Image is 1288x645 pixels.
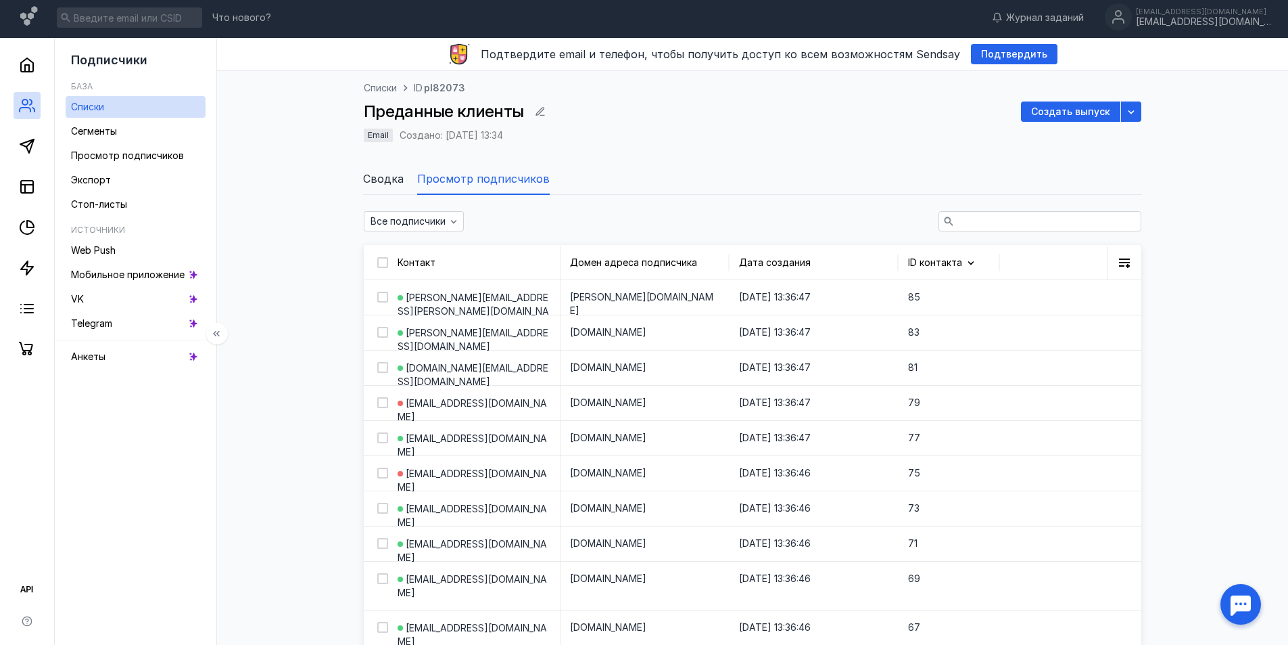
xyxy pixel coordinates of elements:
div: [EMAIL_ADDRESS][DOMAIN_NAME] [1136,7,1271,16]
div: [DOMAIN_NAME] [560,421,729,455]
div: Дата создания [739,256,811,269]
div: Домен адреса подписчикаДата созданияID контакта [560,246,999,280]
div: [DOMAIN_NAME][DATE] 13:36:4779 [560,386,999,420]
div: [DOMAIN_NAME] [560,562,729,596]
a: Что нового? [206,13,278,22]
div: 73 [898,491,999,525]
div: [PERSON_NAME][DOMAIN_NAME][DATE] 13:36:4785 [560,280,999,315]
div: [DOMAIN_NAME][EMAIL_ADDRESS][DOMAIN_NAME] [391,351,560,399]
div: [DOMAIN_NAME] [560,456,729,490]
div: [DATE] 13:36:46 [729,456,898,490]
div: [EMAIL_ADDRESS][DOMAIN_NAME] [1136,16,1271,28]
div: [DOMAIN_NAME][DATE] 13:36:4669 [560,562,999,610]
a: Журнал заданий [985,11,1091,24]
div: [DATE] 13:36:46 [729,610,898,644]
div: ID контакта [908,256,976,269]
a: Web Push [66,240,206,261]
a: Списки [66,96,206,118]
span: [EMAIL_ADDRESS][DOMAIN_NAME] [398,468,547,493]
div: [EMAIL_ADDRESS][DOMAIN_NAME] [391,421,560,469]
div: [DOMAIN_NAME][DATE] 13:36:4673 [560,491,999,526]
div: [DATE] 13:36:47 [729,315,898,349]
button: Создать выпуск [1021,102,1120,122]
span: Все подписчики [371,216,446,227]
div: 81 [898,351,999,384]
span: ID контакта [908,257,962,268]
span: Web Push [71,244,116,256]
div: 75 [898,456,999,490]
button: Подтвердить [971,44,1057,64]
div: [DATE] 13:36:47 [729,280,898,314]
div: [EMAIL_ADDRESS][DOMAIN_NAME] [391,491,560,539]
span: [EMAIL_ADDRESS][DOMAIN_NAME] [398,538,547,563]
div: [DOMAIN_NAME][DATE] 13:36:4675 [560,456,999,491]
div: 69 [898,562,999,596]
span: Telegram [71,317,112,329]
span: ID [414,82,423,93]
div: [DOMAIN_NAME] [560,491,729,525]
div: [DATE] 13:36:46 [729,562,898,596]
div: [PERSON_NAME][DOMAIN_NAME] [560,280,729,328]
div: Контакт [391,246,560,280]
div: 67 [898,610,999,644]
span: VK [71,293,84,305]
span: [EMAIL_ADDRESS][DOMAIN_NAME] [398,432,547,458]
div: [DATE] 13:36:46 [729,491,898,525]
span: [PERSON_NAME][EMAIL_ADDRESS][DOMAIN_NAME] [398,327,548,352]
span: Создать выпуск [1031,106,1110,118]
div: 77 [898,421,999,455]
div: [DATE] 13:36:47 [729,386,898,420]
a: Telegram [66,313,206,334]
div: [PERSON_NAME][EMAIL_ADDRESS][DOMAIN_NAME] [391,315,560,363]
div: [DOMAIN_NAME] [560,351,729,384]
span: Подтвердите email и телефон, чтобы получить доступ ко всем возможностям Sendsay [481,47,960,61]
div: 71 [898,527,999,560]
h5: Источники [71,225,125,235]
span: Сегменты [71,125,117,137]
div: 83 [898,315,999,349]
a: Анкеты [66,346,206,368]
div: [PERSON_NAME][EMAIL_ADDRESS][PERSON_NAME][DOMAIN_NAME] [391,280,560,342]
span: Стоп-листы [71,198,127,210]
span: [EMAIL_ADDRESS][DOMAIN_NAME] [398,573,547,598]
div: Контакт [398,256,435,269]
span: Дата создания [739,257,811,268]
span: pl82073 [424,81,465,95]
div: [EMAIL_ADDRESS][DOMAIN_NAME] [391,527,560,575]
h5: База [71,81,93,91]
a: Списки [364,81,397,95]
div: [DOMAIN_NAME] [560,386,729,420]
div: 85 [898,280,999,314]
div: [EMAIL_ADDRESS][DOMAIN_NAME] [391,386,560,434]
div: Домен адреса подписчика [570,256,697,269]
button: Все подписчики [364,211,464,231]
span: Контакт [398,257,435,268]
a: Просмотр подписчиков [66,145,206,166]
span: Подписчики [71,53,147,67]
span: Экспорт [71,174,111,185]
a: Экспорт [66,169,206,191]
span: Подтвердить [981,49,1047,60]
div: [EMAIL_ADDRESS][DOMAIN_NAME] [391,562,560,610]
span: Email [368,130,389,140]
div: [EMAIL_ADDRESS][DOMAIN_NAME] [391,456,560,504]
span: Просмотр подписчиков [71,150,184,161]
div: [DOMAIN_NAME] [560,315,729,349]
div: [DOMAIN_NAME][DATE] 13:36:4783 [560,315,999,350]
span: [PERSON_NAME][EMAIL_ADDRESS][PERSON_NAME][DOMAIN_NAME] [398,292,549,330]
span: [EMAIL_ADDRESS][DOMAIN_NAME] [398,503,547,528]
span: Журнал заданий [1006,11,1084,24]
div: [DATE] 13:36:46 [729,527,898,560]
div: 79 [898,386,999,420]
div: [DOMAIN_NAME] [560,610,729,644]
div: [DOMAIN_NAME][DATE] 13:36:4671 [560,527,999,561]
div: [DOMAIN_NAME][DATE] 13:36:4777 [560,421,999,455]
span: Мобильное приложение [71,269,185,280]
div: [DATE] 13:36:47 [729,351,898,384]
span: Анкеты [71,351,105,362]
span: Сводка [363,171,404,187]
span: Списки [71,101,104,112]
span: [DOMAIN_NAME][EMAIL_ADDRESS][DOMAIN_NAME] [398,362,548,387]
a: Сегменты [66,120,206,142]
